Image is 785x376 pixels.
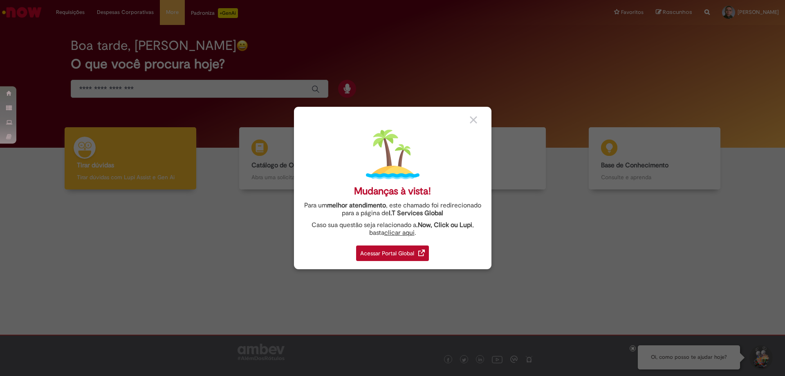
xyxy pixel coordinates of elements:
img: redirect_link.png [418,250,425,256]
div: Caso sua questão seja relacionado a , basta . [300,221,485,237]
div: Para um , este chamado foi redirecionado para a página de [300,202,485,217]
strong: .Now, Click ou Lupi [416,221,472,229]
img: close_button_grey.png [470,116,477,124]
a: I.T Services Global [389,205,443,217]
img: island.png [366,128,419,181]
div: Acessar Portal Global [356,245,429,261]
a: Acessar Portal Global [356,241,429,261]
strong: melhor atendimento [327,201,386,209]
a: clicar aqui [384,224,415,237]
div: Mudanças à vista! [354,185,431,197]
